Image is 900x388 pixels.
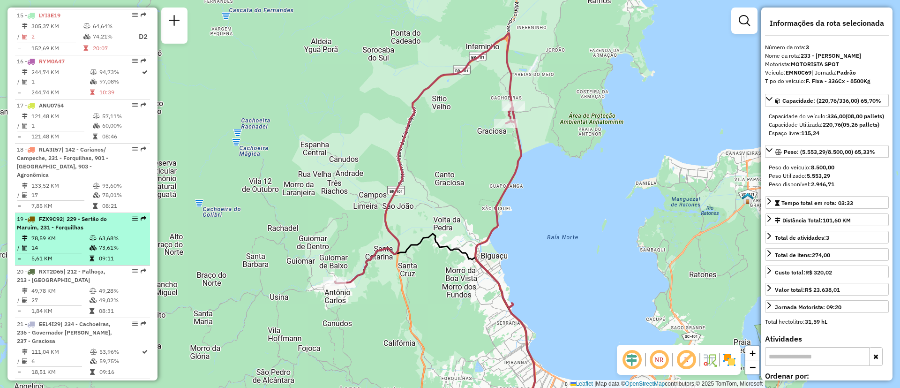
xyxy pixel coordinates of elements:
i: Distância Total [22,349,28,355]
td: / [17,243,22,252]
div: Peso: (5.553,29/8.500,00) 65,33% [765,160,889,192]
td: 64,64% [92,22,130,31]
span: LYI3E19 [39,12,60,19]
i: Total de Atividades [22,245,28,251]
td: 6 [31,357,90,366]
span: + [750,347,756,359]
td: = [17,44,22,53]
td: 121,48 KM [31,112,92,121]
span: RYM0A47 [39,58,65,65]
img: FAD - Vargem Grande [742,192,754,205]
strong: EMN0C69 [786,69,811,76]
strong: 5.553,29 [807,172,830,179]
em: Opções [132,12,138,18]
strong: 233 - [PERSON_NAME] [801,52,861,59]
a: Capacidade: (220,76/336,00) 65,70% [765,94,889,107]
td: 94,73% [99,68,141,77]
td: 73,61% [98,243,146,252]
a: OpenStreetMap [625,380,665,387]
em: Rota exportada [141,321,146,327]
em: Rota exportada [141,268,146,274]
td: = [17,306,22,316]
em: Opções [132,146,138,152]
a: Nova sessão e pesquisa [165,11,184,32]
span: 18 - [17,146,108,178]
span: Ocultar NR [648,349,670,371]
a: Leaflet [570,380,593,387]
i: Distância Total [22,236,28,241]
i: Distância Total [22,288,28,294]
span: | [594,380,596,387]
a: Distância Total:101,60 KM [765,213,889,226]
td: 49,02% [98,296,146,305]
i: % de utilização da cubagem [90,79,97,84]
strong: 220,76 [823,121,841,128]
strong: F. Fixa - 336Cx - 8500Kg [806,77,870,84]
i: Rota otimizada [142,69,148,75]
a: Exibir filtros [735,11,754,30]
img: Fluxo de ruas [702,352,717,367]
span: | 234 - Cachoeiras, 236 - Governador [PERSON_NAME], 237 - Graciosa [17,320,112,344]
em: Rota exportada [141,102,146,108]
strong: (08,00 pallets) [846,113,884,120]
td: 133,52 KM [31,181,92,190]
strong: 2.946,71 [811,181,834,188]
td: 60,00% [102,121,146,130]
div: Jornada Motorista: 09:20 [775,303,841,312]
td: 78,01% [102,190,146,200]
td: 244,74 KM [31,88,90,97]
span: RXT2D65 [39,268,63,275]
strong: 336,00 [827,113,846,120]
div: Capacidade do veículo: [769,112,885,121]
strong: R$ 320,02 [805,269,832,276]
strong: (05,26 pallets) [841,121,879,128]
a: Total de atividades:3 [765,231,889,243]
td: = [17,201,22,211]
td: 305,37 KM [31,22,83,31]
i: Tempo total em rota [90,256,94,261]
td: 57,11% [102,112,146,121]
div: Peso disponível: [769,180,885,189]
td: 244,74 KM [31,68,90,77]
span: ANU0754 [39,102,64,109]
span: Exibir rótulo [675,349,697,371]
span: Tempo total em rota: 03:33 [781,199,853,206]
i: % de utilização da cubagem [90,297,97,303]
div: Total de itens: [775,251,830,259]
td: 09:11 [98,254,146,263]
span: EEL4I29 [39,320,60,327]
td: 53,96% [99,347,141,357]
td: 08:31 [98,306,146,316]
i: Tempo total em rota [90,308,94,314]
em: Opções [132,268,138,274]
span: Peso do veículo: [769,164,834,171]
td: 08:46 [102,132,146,141]
td: / [17,121,22,130]
td: / [17,357,22,366]
em: Opções [132,102,138,108]
h4: Informações da rota selecionada [765,19,889,28]
i: Total de Atividades [22,123,28,129]
td: / [17,77,22,86]
i: % de utilização do peso [90,69,97,75]
i: % de utilização do peso [90,288,97,294]
p: D2 [131,31,148,42]
td: 5,61 KM [31,254,89,263]
td: 74,21% [92,31,130,43]
span: 15 - [17,12,60,19]
i: Distância Total [22,114,28,119]
td: 93,60% [102,181,146,190]
i: Tempo total em rota [93,134,97,139]
strong: 3 [826,234,829,241]
td: 97,08% [99,77,141,86]
i: % de utilização do peso [83,23,90,29]
td: 09:16 [99,367,141,377]
i: Total de Atividades [22,34,28,39]
em: Rota exportada [141,12,146,18]
strong: 8.500,00 [811,164,834,171]
td: 08:21 [102,201,146,211]
div: Distância Total: [775,216,851,225]
strong: 115,24 [801,129,819,137]
td: = [17,88,22,97]
span: Capacidade: (220,76/336,00) 65,70% [782,97,881,104]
